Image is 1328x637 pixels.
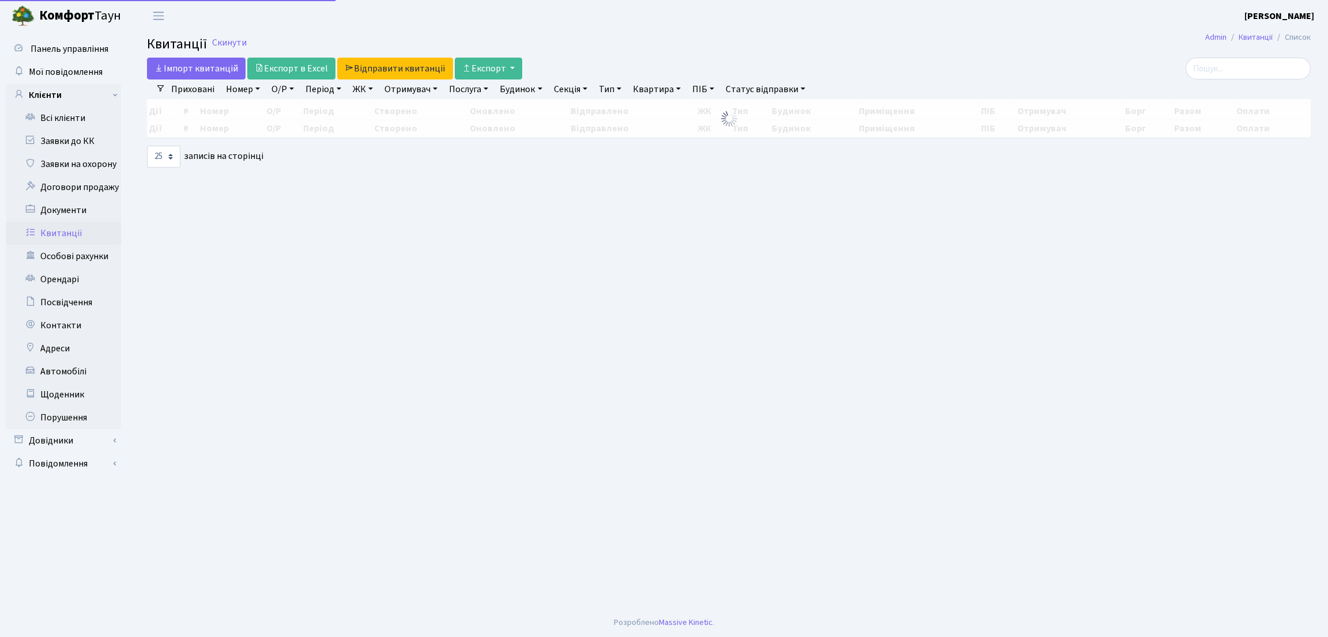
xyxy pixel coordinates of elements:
[6,60,121,84] a: Мої повідомлення
[6,360,121,383] a: Автомобілі
[614,616,714,629] div: Розроблено .
[6,222,121,245] a: Квитанції
[29,66,103,78] span: Мої повідомлення
[147,146,180,168] select: записів на сторінці
[267,79,299,99] a: О/Р
[147,146,263,168] label: записів на сторінці
[721,79,810,99] a: Статус відправки
[348,79,378,99] a: ЖК
[549,79,592,99] a: Секція
[6,84,121,107] a: Клієнти
[39,6,95,25] b: Комфорт
[6,153,121,176] a: Заявки на охорону
[720,109,738,128] img: Обробка...
[6,130,121,153] a: Заявки до КК
[6,337,121,360] a: Адреси
[167,79,219,99] a: Приховані
[6,268,121,291] a: Орендарі
[6,199,121,222] a: Документи
[1244,10,1314,22] b: [PERSON_NAME]
[594,79,626,99] a: Тип
[247,58,335,79] a: Експорт в Excel
[495,79,546,99] a: Будинок
[6,429,121,452] a: Довідники
[6,245,121,268] a: Особові рахунки
[1273,31,1311,44] li: Список
[688,79,719,99] a: ПІБ
[455,58,522,79] button: Експорт
[444,79,493,99] a: Послуга
[1188,25,1328,50] nav: breadcrumb
[144,6,173,25] button: Переключити навігацію
[1244,9,1314,23] a: [PERSON_NAME]
[659,616,712,628] a: Massive Kinetic
[6,314,121,337] a: Контакти
[6,291,121,314] a: Посвідчення
[1239,31,1273,43] a: Квитанції
[1186,58,1311,79] input: Пошук...
[12,5,35,28] img: logo.png
[39,6,121,26] span: Таун
[6,383,121,406] a: Щоденник
[212,37,247,48] a: Скинути
[337,58,453,79] a: Відправити квитанції
[6,406,121,429] a: Порушення
[6,37,121,60] a: Панель управління
[147,58,246,79] a: Iмпорт квитанцій
[6,176,121,199] a: Договори продажу
[1205,31,1227,43] a: Admin
[6,107,121,130] a: Всі клієнти
[301,79,346,99] a: Період
[147,34,207,54] span: Квитанції
[628,79,685,99] a: Квартира
[221,79,265,99] a: Номер
[31,43,108,55] span: Панель управління
[6,452,121,475] a: Повідомлення
[380,79,442,99] a: Отримувач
